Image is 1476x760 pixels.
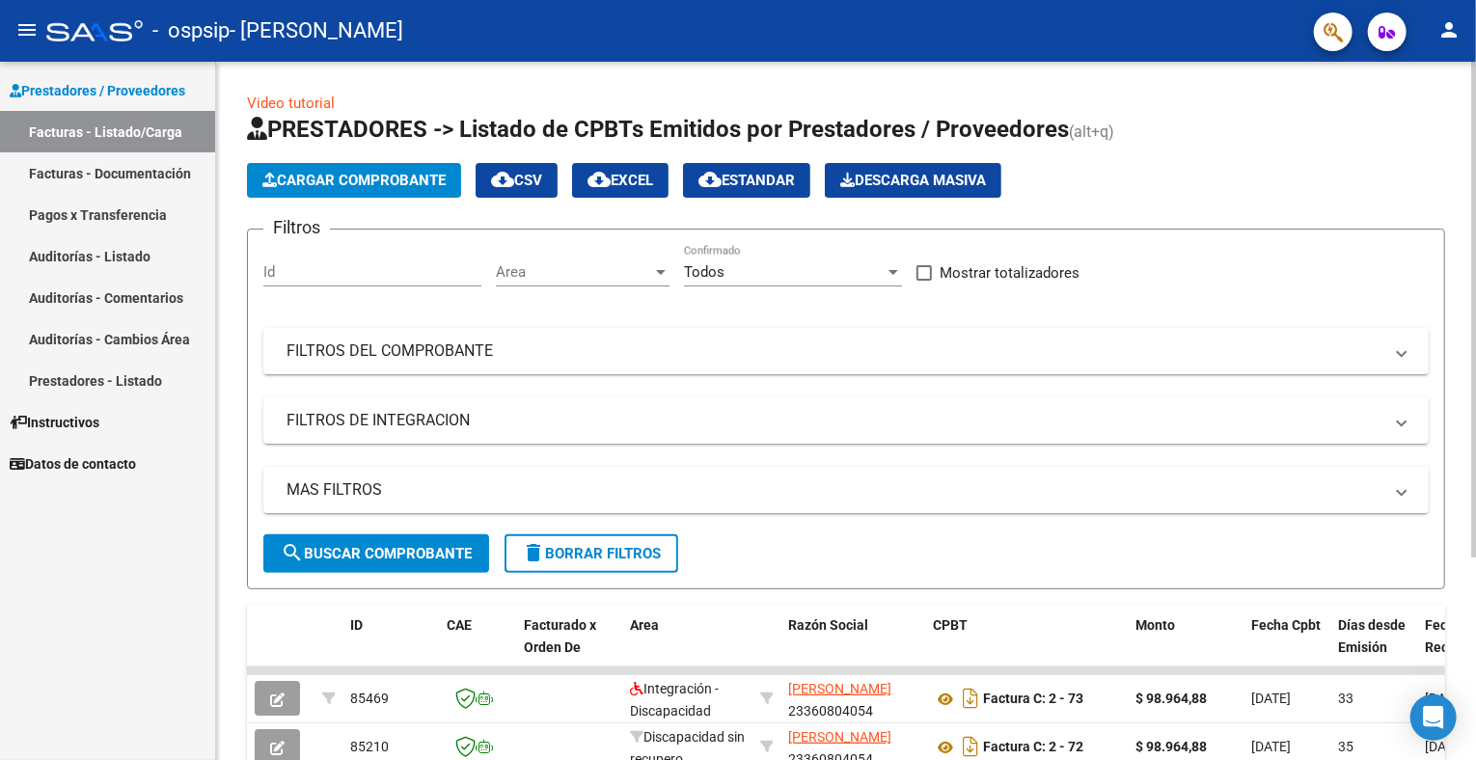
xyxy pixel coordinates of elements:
div: 23360804054 [788,678,917,719]
span: PRESTADORES -> Listado de CPBTs Emitidos por Prestadores / Proveedores [247,116,1069,143]
button: Buscar Comprobante [263,534,489,573]
datatable-header-cell: Días desde Emisión [1330,605,1417,690]
span: 35 [1338,739,1353,754]
span: (alt+q) [1069,122,1114,141]
datatable-header-cell: Monto [1128,605,1244,690]
span: 85469 [350,691,389,706]
a: Video tutorial [247,95,335,112]
span: CAE [447,617,472,633]
mat-icon: cloud_download [491,168,514,191]
span: Razón Social [788,617,868,633]
datatable-header-cell: CPBT [925,605,1128,690]
span: Facturado x Orden De [524,617,596,655]
span: - ospsip [152,10,230,52]
mat-expansion-panel-header: FILTROS DE INTEGRACION [263,397,1429,444]
span: CPBT [933,617,968,633]
span: Monto [1135,617,1175,633]
mat-icon: menu [15,18,39,41]
mat-icon: cloud_download [588,168,611,191]
span: Cargar Comprobante [262,172,446,189]
button: CSV [476,163,558,198]
mat-panel-title: MAS FILTROS [287,479,1382,501]
span: Estandar [698,172,795,189]
span: CSV [491,172,542,189]
mat-icon: delete [522,541,545,564]
app-download-masive: Descarga masiva de comprobantes (adjuntos) [825,163,1001,198]
span: EXCEL [588,172,653,189]
datatable-header-cell: Facturado x Orden De [516,605,622,690]
span: Descarga Masiva [840,172,986,189]
span: 85210 [350,739,389,754]
span: ID [350,617,363,633]
span: [PERSON_NAME] [788,729,891,745]
mat-panel-title: FILTROS DEL COMPROBANTE [287,340,1382,362]
strong: Factura C: 2 - 73 [983,692,1083,707]
span: Fecha Cpbt [1251,617,1321,633]
button: EXCEL [572,163,669,198]
span: Todos [684,263,724,281]
span: - [PERSON_NAME] [230,10,403,52]
span: Mostrar totalizadores [940,261,1080,285]
datatable-header-cell: Area [622,605,752,690]
strong: Factura C: 2 - 72 [983,740,1083,755]
mat-icon: search [281,541,304,564]
span: [DATE] [1251,739,1291,754]
span: Prestadores / Proveedores [10,80,185,101]
datatable-header-cell: CAE [439,605,516,690]
span: Area [496,263,652,281]
button: Descarga Masiva [825,163,1001,198]
span: Area [630,617,659,633]
button: Cargar Comprobante [247,163,461,198]
mat-icon: person [1437,18,1461,41]
datatable-header-cell: Razón Social [780,605,925,690]
span: 33 [1338,691,1353,706]
mat-panel-title: FILTROS DE INTEGRACION [287,410,1382,431]
mat-expansion-panel-header: FILTROS DEL COMPROBANTE [263,328,1429,374]
span: [DATE] [1425,739,1464,754]
button: Estandar [683,163,810,198]
span: [DATE] [1251,691,1291,706]
strong: $ 98.964,88 [1135,739,1207,754]
datatable-header-cell: Fecha Cpbt [1244,605,1330,690]
div: Open Intercom Messenger [1410,694,1457,741]
i: Descargar documento [958,683,983,714]
button: Borrar Filtros [505,534,678,573]
span: Instructivos [10,412,99,433]
span: Integración - Discapacidad [630,681,719,719]
span: Borrar Filtros [522,545,661,562]
span: Buscar Comprobante [281,545,472,562]
span: Datos de contacto [10,453,136,475]
h3: Filtros [263,214,330,241]
span: [DATE] [1425,691,1464,706]
span: Días desde Emisión [1338,617,1406,655]
span: [PERSON_NAME] [788,681,891,696]
mat-icon: cloud_download [698,168,722,191]
strong: $ 98.964,88 [1135,691,1207,706]
datatable-header-cell: ID [342,605,439,690]
mat-expansion-panel-header: MAS FILTROS [263,467,1429,513]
